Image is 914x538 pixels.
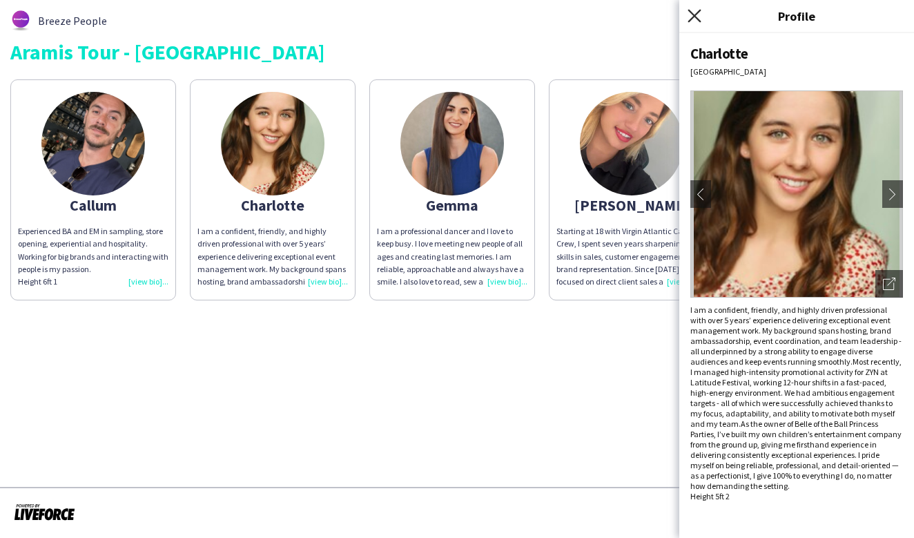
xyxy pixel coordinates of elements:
[41,92,145,195] img: thumb-a75ad81d-69a4-46a5-b25b-ba31c9647926.png
[690,491,730,501] span: Height 5ft 2
[221,92,324,195] img: thumb-61846364a4b55.jpeg
[875,270,903,298] div: Open photos pop-in
[400,92,504,195] img: thumb-68a5f6c3da8c7.jpg
[556,225,707,288] div: Starting at 18 with Virgin Atlantic Cabin Crew, I spent seven years sharpening my skills in sales...
[377,199,527,211] div: Gemma
[18,276,57,287] span: Height 6ft 1
[197,199,348,211] div: Charlotte
[690,305,903,491] p: I am a confident, friendly, and highly driven professional with over 5 years’ experience deliveri...
[690,90,903,298] img: Crew avatar or photo
[679,7,914,25] h3: Profile
[14,502,75,521] img: Powered by Liveforce
[38,15,107,27] span: Breeze People
[10,41,904,62] div: Aramis Tour - [GEOGRAPHIC_DATA]
[377,225,527,288] div: I am a professional dancer and I love to keep busy. I love meeting new people of all ages and cre...
[690,44,903,63] div: Charlotte
[18,226,168,274] span: Experienced BA and EM in sampling, store opening, experiential and hospitality. Working for big b...
[580,92,683,195] img: thumb-673385a389c29.jpeg
[197,225,348,288] p: I am a confident, friendly, and highly driven professional with over 5 years’ experience deliveri...
[690,419,902,491] span: As the owner of Belle of the Ball Princess Parties, I’ve built my own children’s entertainment co...
[690,356,902,429] span: Most recently, I managed high-intensity promotional activity for ZYN at Latitude Festival, workin...
[10,10,31,31] img: thumb-62876bd588459.png
[556,199,707,211] div: [PERSON_NAME]
[18,199,168,211] div: Callum
[690,66,903,77] div: [GEOGRAPHIC_DATA]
